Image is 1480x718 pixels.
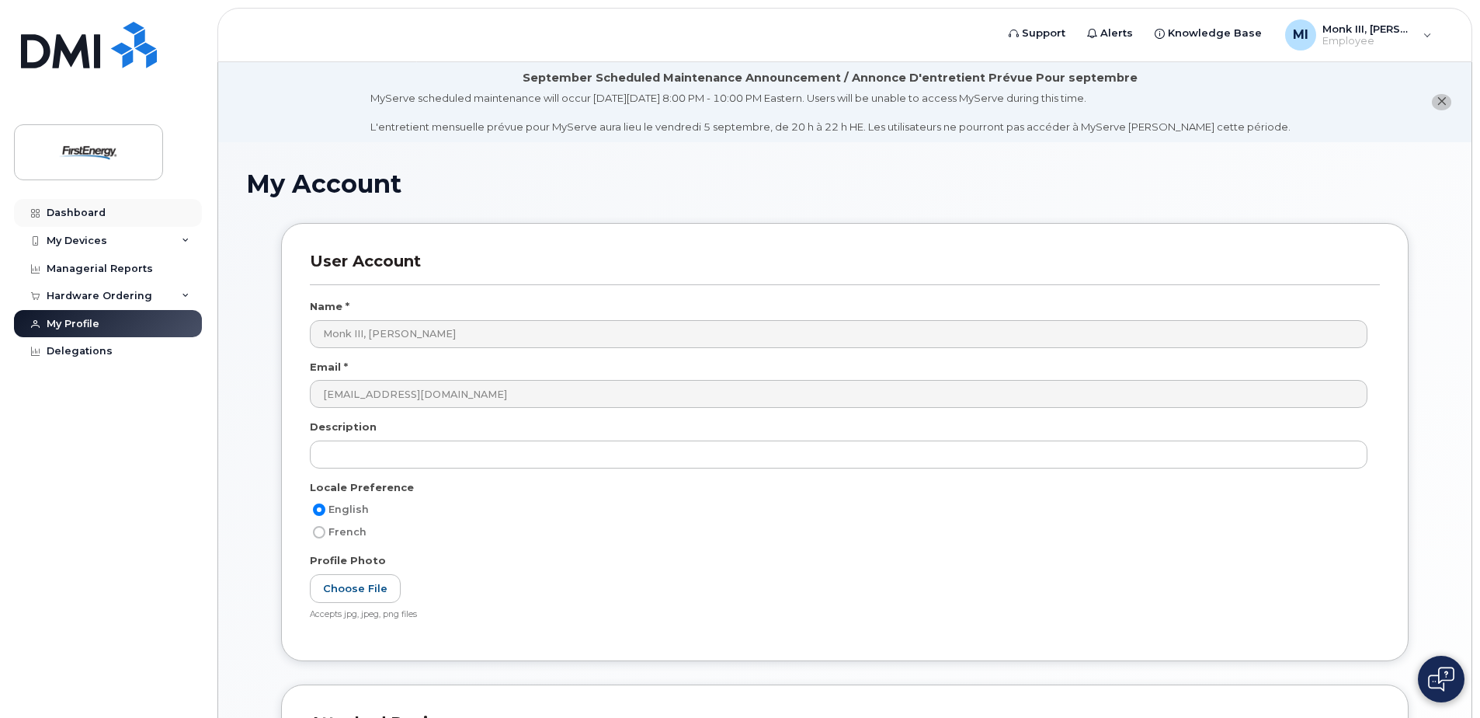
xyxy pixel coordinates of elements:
[328,504,369,515] span: English
[523,70,1138,86] div: September Scheduled Maintenance Announcement / Annonce D'entretient Prévue Pour septembre
[310,609,1367,621] div: Accepts jpg, jpeg, png files
[310,480,414,495] label: Locale Preference
[246,170,1444,197] h1: My Account
[328,526,367,538] span: French
[310,420,377,434] label: Description
[310,299,349,314] label: Name *
[310,553,386,568] label: Profile Photo
[370,91,1291,134] div: MyServe scheduled maintenance will occur [DATE][DATE] 8:00 PM - 10:00 PM Eastern. Users will be u...
[310,252,1380,285] h3: User Account
[313,504,325,516] input: English
[310,574,401,603] label: Choose File
[1428,667,1454,692] img: Open chat
[310,360,348,375] label: Email *
[1432,94,1451,110] button: close notification
[313,526,325,538] input: French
